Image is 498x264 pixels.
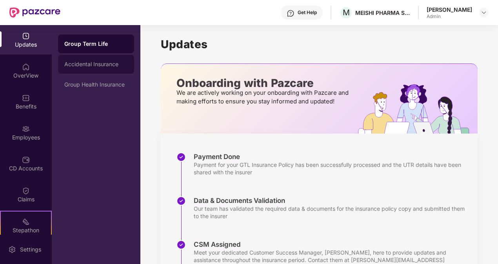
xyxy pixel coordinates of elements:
[22,187,30,195] img: svg+xml;base64,PHN2ZyBpZD0iQ2xhaW0iIHhtbG5zPSJodHRwOi8vd3d3LnczLm9yZy8yMDAwL3N2ZyIgd2lkdGg9IjIwIi...
[194,240,470,249] div: CSM Assigned
[194,161,470,176] div: Payment for your GTL Insurance Policy has been successfully processed and the UTR details have be...
[427,6,472,13] div: [PERSON_NAME]
[176,89,351,106] p: We are actively working on your onboarding with Pazcare and making efforts to ensure you stay inf...
[176,196,186,206] img: svg+xml;base64,PHN2ZyBpZD0iU3RlcC1Eb25lLTMyeDMyIiB4bWxucz0iaHR0cDovL3d3dy53My5vcmcvMjAwMC9zdmciIH...
[18,246,44,253] div: Settings
[22,125,30,133] img: svg+xml;base64,PHN2ZyBpZD0iRW1wbG95ZWVzIiB4bWxucz0iaHR0cDovL3d3dy53My5vcmcvMjAwMC9zdmciIHdpZHRoPS...
[161,38,478,51] h1: Updates
[176,240,186,250] img: svg+xml;base64,PHN2ZyBpZD0iU3RlcC1Eb25lLTMyeDMyIiB4bWxucz0iaHR0cDovL3d3dy53My5vcmcvMjAwMC9zdmciIH...
[194,152,470,161] div: Payment Done
[22,156,30,164] img: svg+xml;base64,PHN2ZyBpZD0iQ0RfQWNjb3VudHMiIGRhdGEtbmFtZT0iQ0QgQWNjb3VudHMiIHhtbG5zPSJodHRwOi8vd3...
[194,205,470,220] div: Our team has validated the required data & documents for the insurance policy copy and submitted ...
[343,8,350,17] span: M
[358,84,478,134] img: hrOnboarding
[64,40,128,48] div: Group Term Life
[9,7,60,18] img: New Pazcare Logo
[22,94,30,102] img: svg+xml;base64,PHN2ZyBpZD0iQmVuZWZpdHMiIHhtbG5zPSJodHRwOi8vd3d3LnczLm9yZy8yMDAwL3N2ZyIgd2lkdGg9Ij...
[64,61,128,67] div: Accidental Insurance
[481,9,487,16] img: svg+xml;base64,PHN2ZyBpZD0iRHJvcGRvd24tMzJ4MzIiIHhtbG5zPSJodHRwOi8vd3d3LnczLm9yZy8yMDAwL3N2ZyIgd2...
[427,13,472,20] div: Admin
[1,226,51,234] div: Stepathon
[287,9,294,17] img: svg+xml;base64,PHN2ZyBpZD0iSGVscC0zMngzMiIgeG1sbnM9Imh0dHA6Ly93d3cudzMub3JnLzIwMDAvc3ZnIiB3aWR0aD...
[355,9,410,16] div: MEISHI PHARMA SERVICES PRIVATE LIMITED
[64,81,128,88] div: Group Health Insurance
[22,63,30,71] img: svg+xml;base64,PHN2ZyBpZD0iSG9tZSIgeG1sbnM9Imh0dHA6Ly93d3cudzMub3JnLzIwMDAvc3ZnIiB3aWR0aD0iMjAiIG...
[8,246,16,253] img: svg+xml;base64,PHN2ZyBpZD0iU2V0dGluZy0yMHgyMCIgeG1sbnM9Imh0dHA6Ly93d3cudzMub3JnLzIwMDAvc3ZnIiB3aW...
[298,9,317,16] div: Get Help
[194,196,470,205] div: Data & Documents Validation
[176,80,351,87] p: Onboarding with Pazcare
[22,32,30,40] img: svg+xml;base64,PHN2ZyBpZD0iVXBkYXRlZCIgeG1sbnM9Imh0dHA6Ly93d3cudzMub3JnLzIwMDAvc3ZnIiB3aWR0aD0iMj...
[22,218,30,226] img: svg+xml;base64,PHN2ZyB4bWxucz0iaHR0cDovL3d3dy53My5vcmcvMjAwMC9zdmciIHdpZHRoPSIyMSIgaGVpZ2h0PSIyMC...
[176,152,186,162] img: svg+xml;base64,PHN2ZyBpZD0iU3RlcC1Eb25lLTMyeDMyIiB4bWxucz0iaHR0cDovL3d3dy53My5vcmcvMjAwMC9zdmciIH...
